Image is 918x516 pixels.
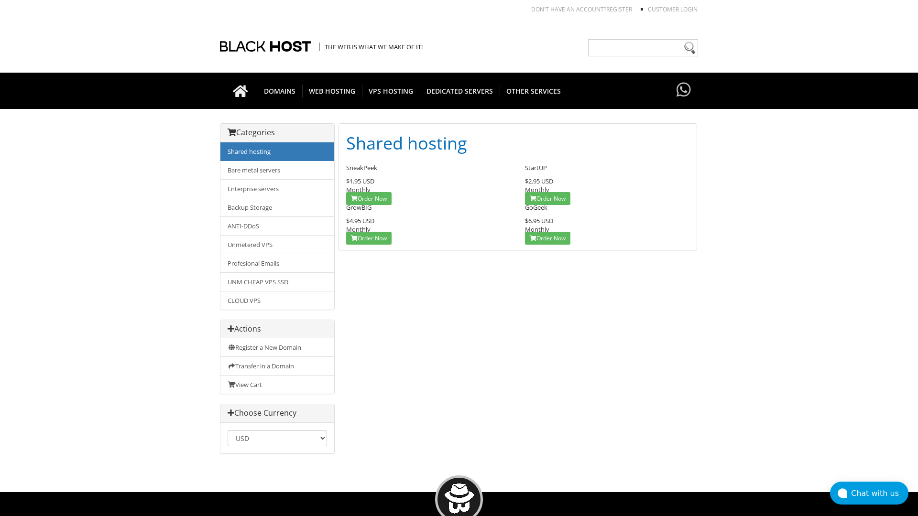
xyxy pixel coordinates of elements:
h3: Actions [228,325,327,333]
a: Bare metal servers [220,161,334,180]
a: VPS HOSTING [362,73,420,109]
li: Don't have an account? [517,5,632,13]
h3: Categories [228,129,327,137]
span: $1.95 USD [346,177,374,185]
span: DEDICATED SERVERS [420,85,500,97]
h1: Shared hosting [346,131,689,156]
a: CLOUD VPS [220,291,334,310]
a: Transfer in a Domain [220,356,334,376]
a: Customer Login [648,5,698,13]
a: Shared hosting [220,142,334,161]
span: GrowBIG [346,203,372,212]
span: DOMAINS [257,85,303,97]
a: ANTI-DDoS [220,216,334,236]
a: Order Now [346,192,392,205]
a: OTHER SERVICES [500,73,568,109]
a: DEDICATED SERVERS [420,73,500,109]
a: Enterprise servers [220,179,334,198]
a: Unmetered VPS [220,235,334,254]
span: The Web is what we make of it! [319,43,423,51]
button: Chat with us [830,482,908,505]
a: Go to homepage [223,73,258,109]
div: Monthly [346,216,511,234]
a: Profesional Emails [220,254,334,273]
div: Chat with us [851,489,908,498]
a: UNM CHEAP VPS SSD [220,272,334,291]
span: $6.95 USD [525,216,553,225]
span: VPS HOSTING [362,85,420,97]
span: $2.95 USD [525,177,553,185]
a: Backup Storage [220,198,334,217]
span: OTHER SERVICES [500,85,568,97]
a: Order Now [525,232,570,245]
a: View Cart [220,375,334,394]
span: StartUP [525,163,547,172]
a: Order Now [346,232,392,245]
img: BlackHOST mascont, Blacky. [444,484,474,514]
a: WEB HOSTING [302,73,362,109]
div: Monthly [346,177,511,194]
span: SneakPeek [346,163,377,172]
a: Register a New Domain [220,338,334,357]
span: WEB HOSTING [302,85,362,97]
span: GoGeek [525,203,547,212]
a: DOMAINS [257,73,303,109]
h3: Choose Currency [228,409,327,418]
a: REGISTER [606,5,632,13]
input: Need help? [588,39,698,56]
a: Order Now [525,192,570,205]
span: $4.95 USD [346,216,374,225]
div: Monthly [525,216,689,234]
a: Have questions? [674,73,693,108]
div: Monthly [525,177,689,194]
